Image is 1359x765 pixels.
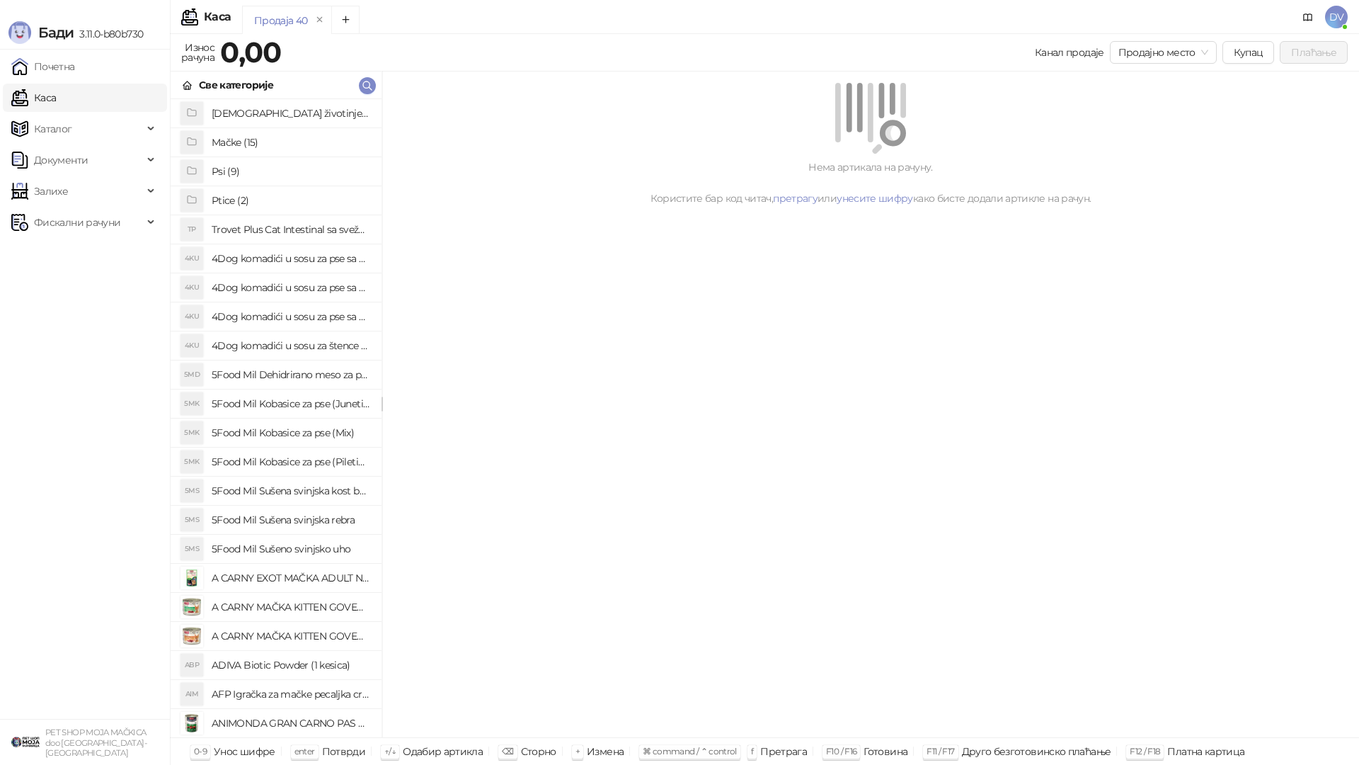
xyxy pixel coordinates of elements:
div: 5MK [180,421,203,444]
div: Потврди [322,742,366,761]
span: DV [1325,6,1348,28]
h4: 5Food Mil Sušena svinjska rebra [212,509,370,531]
div: AIM [180,683,203,705]
h4: ADIVA Biotic Powder (1 kesica) [212,654,370,676]
div: Продаја 40 [254,13,308,28]
div: 4KU [180,276,203,299]
span: + [575,746,580,756]
div: 5MS [180,480,203,502]
div: Одабир артикла [403,742,483,761]
img: Slika [180,567,203,589]
span: Документи [34,146,88,174]
div: Платна картица [1167,742,1244,761]
span: Продајно место [1118,42,1208,63]
img: 64x64-companyLogo-9f44b8df-f022-41eb-b7d6-300ad218de09.png [11,728,40,756]
div: 5MS [180,509,203,531]
div: Готовина [864,742,907,761]
h4: A CARNY MAČKA KITTEN GOVEDINA,TELETINA I PILETINA 200g [212,625,370,647]
small: PET SHOP MOJA MAČKICA doo [GEOGRAPHIC_DATA]-[GEOGRAPHIC_DATA] [45,727,147,758]
h4: 5Food Mil Kobasice za pse (Piletina) [212,450,370,473]
span: F12 / F18 [1130,746,1160,756]
h4: A CARNY EXOT MAČKA ADULT NOJ 85g [212,567,370,589]
div: Износ рачуна [178,38,217,67]
div: Унос шифре [214,742,275,761]
button: Купац [1222,41,1275,64]
h4: Psi (9) [212,160,370,183]
img: Logo [8,21,31,44]
h4: Ptice (2) [212,189,370,212]
div: 4KU [180,305,203,328]
h4: 5Food Mil Sušeno svinjsko uho [212,538,370,560]
div: 4KU [180,334,203,357]
div: Каса [204,11,231,23]
span: ⌘ command / ⌃ control [643,746,737,756]
div: ABP [180,654,203,676]
h4: 4Dog komadići u sosu za štence sa piletinom (100g) [212,334,370,357]
div: 5MD [180,363,203,386]
div: Сторно [521,742,556,761]
span: Фискални рачуни [34,208,120,237]
span: ↑/↓ [384,746,396,756]
h4: [DEMOGRAPHIC_DATA] životinje (3) [212,102,370,125]
span: ⌫ [502,746,513,756]
h4: ANIMONDA GRAN CARNO PAS ADULT GOVEDINA I DIVLJAČ 800g [212,712,370,735]
div: Нема артикала на рачуну. Користите бар код читач, или како бисте додали артикле на рачун. [399,159,1342,206]
div: 5MS [180,538,203,560]
button: remove [311,14,329,26]
button: Add tab [331,6,360,34]
span: 0-9 [194,746,207,756]
h4: Mačke (15) [212,131,370,154]
div: Измена [587,742,624,761]
div: Канал продаје [1035,45,1104,60]
a: Документација [1297,6,1319,28]
button: Плаћање [1280,41,1348,64]
a: претрагу [773,192,818,205]
span: enter [294,746,315,756]
div: 4KU [180,247,203,270]
span: F10 / F16 [826,746,856,756]
img: Slika [180,712,203,735]
h4: 4Dog komadići u sosu za pse sa piletinom i govedinom (4x100g) [212,305,370,328]
h4: A CARNY MAČKA KITTEN GOVEDINA,PILETINA I ZEC 200g [212,596,370,618]
span: Бади [38,24,74,41]
div: 5MK [180,450,203,473]
h4: 5Food Mil Kobasice za pse (Junetina) [212,392,370,415]
span: Каталог [34,115,72,143]
strong: 0,00 [220,35,281,69]
img: Slika [180,625,203,647]
h4: 4Dog komadići u sosu za pse sa piletinom (100g) [212,276,370,299]
h4: 4Dog komadići u sosu za pse sa govedinom (100g) [212,247,370,270]
span: 3.11.0-b80b730 [74,28,143,40]
a: Каса [11,84,56,112]
div: Све категорије [199,77,273,93]
h4: 5Food Mil Dehidrirano meso za pse [212,363,370,386]
h4: 5Food Mil Kobasice za pse (Mix) [212,421,370,444]
div: 5MK [180,392,203,415]
span: f [751,746,753,756]
div: grid [171,99,382,737]
a: унесите шифру [837,192,913,205]
h4: 5Food Mil Sušena svinjska kost buta [212,480,370,502]
div: TP [180,218,203,241]
a: Почетна [11,52,75,81]
img: Slika [180,596,203,618]
span: Залихе [34,177,68,205]
div: Друго безготовинско плаћање [962,742,1111,761]
span: F11 / F17 [927,746,954,756]
h4: AFP Igračka za mačke pecaljka crveni čupavac [212,683,370,705]
h4: Trovet Plus Cat Intestinal sa svežom ribom (85g) [212,218,370,241]
div: Претрага [760,742,807,761]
